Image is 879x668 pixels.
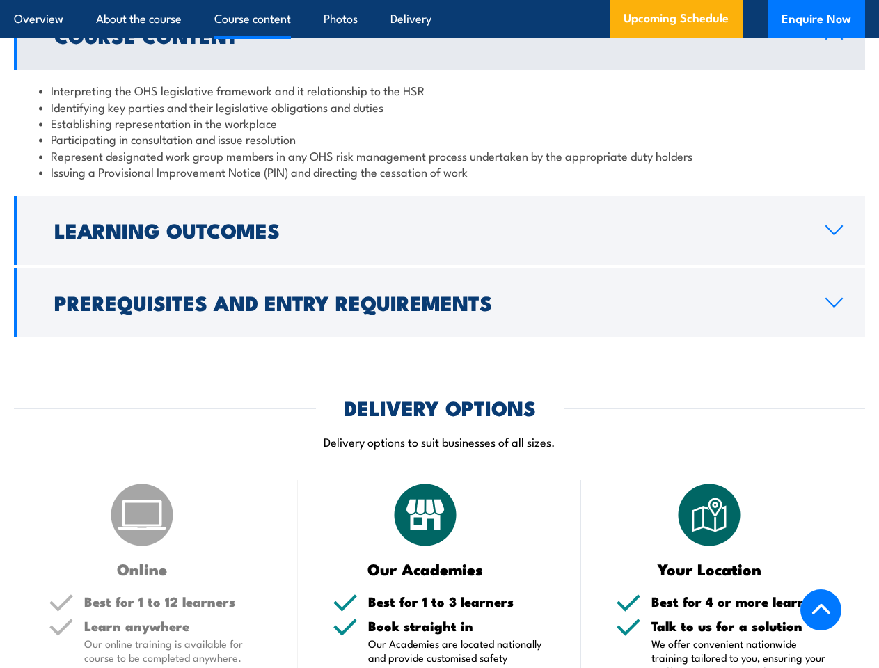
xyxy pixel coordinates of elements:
[651,619,830,633] h5: Talk to us for a solution
[368,595,547,608] h5: Best for 1 to 3 learners
[616,561,802,577] h3: Your Location
[39,148,840,164] li: Represent designated work group members in any OHS risk management process undertaken by the appr...
[39,82,840,98] li: Interpreting the OHS legislative framework and it relationship to the HSR
[14,434,865,450] p: Delivery options to suit businesses of all sizes.
[14,196,865,265] a: Learning Outcomes
[14,268,865,337] a: Prerequisites and Entry Requirements
[651,595,830,608] h5: Best for 4 or more learners
[39,115,840,131] li: Establishing representation in the workplace
[54,26,803,44] h2: Course Content
[39,131,840,147] li: Participating in consultation and issue resolution
[84,637,263,665] p: Our online training is available for course to be completed anywhere.
[333,561,519,577] h3: Our Academies
[344,398,536,416] h2: DELIVERY OPTIONS
[39,164,840,180] li: Issuing a Provisional Improvement Notice (PIN) and directing the cessation of work
[84,619,263,633] h5: Learn anywhere
[39,99,840,115] li: Identifying key parties and their legislative obligations and duties
[368,619,547,633] h5: Book straight in
[49,561,235,577] h3: Online
[54,221,803,239] h2: Learning Outcomes
[84,595,263,608] h5: Best for 1 to 12 learners
[54,293,803,311] h2: Prerequisites and Entry Requirements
